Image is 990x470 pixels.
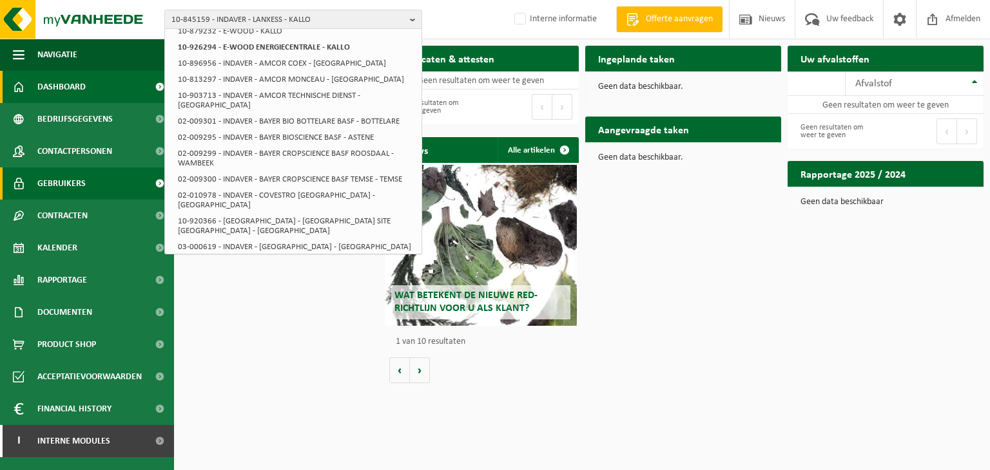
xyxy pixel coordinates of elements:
span: Gebruikers [37,167,86,200]
span: 10-845159 - INDAVER - LANXESS - KALLO [171,10,405,30]
li: 10-896956 - INDAVER - AMCOR COEX - [GEOGRAPHIC_DATA] [174,55,419,71]
td: Geen resultaten om weer te geven [383,71,579,89]
span: Wat betekent de nieuwe RED-richtlijn voor u als klant? [394,290,538,313]
button: 10-845159 - INDAVER - LANXESS - KALLO [164,10,422,29]
p: 1 van 10 resultaten [396,337,572,346]
a: Alle artikelen [498,137,577,163]
li: 10-813297 - INDAVER - AMCOR MONCEAU - [GEOGRAPHIC_DATA] [174,71,419,88]
li: 02-009301 - INDAVER - BAYER BIO BOTTELARE BASF - BOTTELARE [174,113,419,129]
button: Previous [532,94,552,120]
h2: Ingeplande taken [585,46,688,71]
span: Bedrijfsgegevens [37,103,113,135]
span: Acceptatievoorwaarden [37,361,142,393]
li: 02-009300 - INDAVER - BAYER CROPSCIENCE BASF TEMSE - TEMSE [174,171,419,187]
td: Geen resultaten om weer te geven [788,96,984,114]
span: Contactpersonen [37,135,112,167]
li: 10-879232 - E-WOOD - KALLO [174,23,419,39]
span: Rapportage [37,264,87,296]
div: Geen resultaten om weer te geven [389,93,474,121]
button: Vorige [389,357,410,383]
span: Kalender [37,232,77,264]
span: Offerte aanvragen [643,13,716,26]
h2: Aangevraagde taken [585,117,702,142]
p: Geen data beschikbaar. [598,82,768,91]
li: 10-903713 - INDAVER - AMCOR TECHNISCHE DIENST - [GEOGRAPHIC_DATA] [174,88,419,113]
span: Navigatie [37,39,77,71]
span: Interne modules [37,425,110,457]
button: Volgende [410,357,430,383]
button: Next [957,118,977,144]
span: Dashboard [37,71,86,103]
h2: Rapportage 2025 / 2024 [788,161,918,186]
li: 10-920366 - [GEOGRAPHIC_DATA] - [GEOGRAPHIC_DATA] SITE [GEOGRAPHIC_DATA] - [GEOGRAPHIC_DATA] [174,213,419,239]
p: Geen data beschikbaar. [598,153,768,162]
span: Financial History [37,393,112,425]
li: 02-010978 - INDAVER - COVESTRO [GEOGRAPHIC_DATA] - [GEOGRAPHIC_DATA] [174,187,419,213]
li: 02-009295 - INDAVER - BAYER BIOSCIENCE BASF - ASTENE [174,129,419,146]
button: Next [552,94,572,120]
a: Offerte aanvragen [616,6,723,32]
a: Bekijk rapportage [888,186,982,212]
label: Interne informatie [512,10,597,29]
span: Product Shop [37,328,96,361]
li: 03-000619 - INDAVER - [GEOGRAPHIC_DATA] - [GEOGRAPHIC_DATA] [174,239,419,255]
span: I [13,425,24,457]
strong: 10-926294 - E-WOOD ENERGIECENTRALE - KALLO [178,43,350,52]
p: Geen data beschikbaar [801,198,971,207]
span: Contracten [37,200,88,232]
button: Previous [937,118,957,144]
a: Wat betekent de nieuwe RED-richtlijn voor u als klant? [385,165,577,326]
span: Afvalstof [855,79,892,89]
li: 02-009299 - INDAVER - BAYER CROPSCIENCE BASF ROOSDAAL - WAMBEEK [174,146,419,171]
div: Geen resultaten om weer te geven [794,117,879,146]
span: Documenten [37,296,92,328]
h2: Uw afvalstoffen [788,46,882,71]
h2: Certificaten & attesten [383,46,507,71]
